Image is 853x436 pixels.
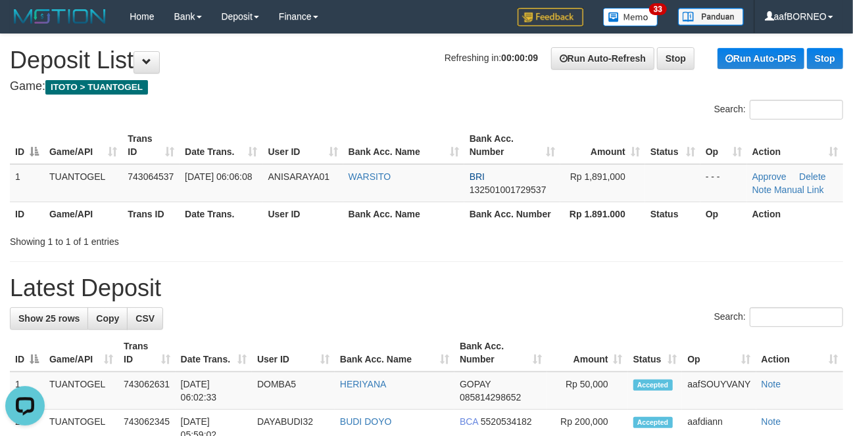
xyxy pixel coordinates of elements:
span: ANISARAYA01 [268,171,330,182]
th: Game/API: activate to sort column ascending [44,127,122,164]
strong: 00:00:09 [501,53,538,63]
a: BUDI DOYO [340,416,392,427]
th: Date Trans.: activate to sort column ascending [180,127,262,164]
span: 743064537 [128,171,174,182]
span: Refreshing in: [445,53,538,63]
a: Stop [657,47,695,70]
input: Search: [750,307,843,327]
span: CSV [135,313,155,324]
td: 743062631 [118,372,176,410]
th: Op: activate to sort column ascending [682,334,756,372]
th: Trans ID: activate to sort column ascending [122,127,180,164]
th: Game/API [44,202,122,226]
span: 33 [649,3,667,15]
th: Rp 1.891.000 [560,202,645,226]
th: Date Trans. [180,202,262,226]
img: Button%20Memo.svg [603,8,658,26]
a: Note [762,379,781,389]
a: Run Auto-DPS [718,48,804,69]
span: Copy 085814298652 to clipboard [460,392,521,403]
th: Bank Acc. Name: activate to sort column ascending [335,334,454,372]
td: DOMBA5 [252,372,335,410]
th: Action: activate to sort column ascending [756,334,843,372]
span: ITOTO > TUANTOGEL [45,80,148,95]
span: Copy 5520534182 to clipboard [481,416,532,427]
th: Status: activate to sort column ascending [628,334,683,372]
th: Op [700,202,747,226]
td: TUANTOGEL [44,164,122,202]
h4: Game: [10,80,843,93]
th: Trans ID [122,202,180,226]
a: Stop [807,48,843,69]
th: Action [747,202,843,226]
th: Bank Acc. Number [464,202,560,226]
th: Op: activate to sort column ascending [700,127,747,164]
a: Approve [752,171,787,182]
img: panduan.png [678,8,744,26]
label: Search: [714,307,843,327]
th: Status: activate to sort column ascending [645,127,700,164]
span: Accepted [633,380,673,391]
th: Trans ID: activate to sort column ascending [118,334,176,372]
th: User ID [263,202,343,226]
span: BRI [470,171,485,182]
span: BCA [460,416,478,427]
th: User ID: activate to sort column ascending [252,334,335,372]
h1: Deposit List [10,47,843,74]
a: HERIYANA [340,379,387,389]
img: Feedback.jpg [518,8,583,26]
a: Manual Link [774,185,824,195]
th: ID: activate to sort column descending [10,127,44,164]
th: Bank Acc. Number: activate to sort column ascending [464,127,560,164]
a: WARSITO [349,171,391,182]
td: aafSOUYVANY [682,372,756,410]
td: 1 [10,372,44,410]
th: User ID: activate to sort column ascending [263,127,343,164]
label: Search: [714,100,843,120]
td: - - - [700,164,747,202]
a: CSV [127,307,163,330]
input: Search: [750,100,843,120]
img: MOTION_logo.png [10,7,110,26]
th: Amount: activate to sort column ascending [547,334,628,372]
th: Bank Acc. Name [343,202,464,226]
span: Accepted [633,417,673,428]
th: Game/API: activate to sort column ascending [44,334,118,372]
th: Status [645,202,700,226]
th: Action: activate to sort column ascending [747,127,843,164]
th: ID [10,202,44,226]
a: Note [762,416,781,427]
span: GOPAY [460,379,491,389]
span: Show 25 rows [18,313,80,324]
th: Amount: activate to sort column ascending [560,127,645,164]
span: Copy [96,313,119,324]
a: Note [752,185,772,195]
td: TUANTOGEL [44,372,118,410]
span: Rp 1,891,000 [570,171,625,182]
th: Bank Acc. Number: activate to sort column ascending [454,334,547,372]
span: Copy 132501001729537 to clipboard [470,185,547,195]
a: Delete [799,171,825,182]
a: Copy [87,307,128,330]
h1: Latest Deposit [10,275,843,301]
div: Showing 1 to 1 of 1 entries [10,230,345,248]
button: Open LiveChat chat widget [5,5,45,45]
th: ID: activate to sort column descending [10,334,44,372]
th: Bank Acc. Name: activate to sort column ascending [343,127,464,164]
td: Rp 50,000 [547,372,628,410]
a: Run Auto-Refresh [551,47,654,70]
td: [DATE] 06:02:33 [176,372,252,410]
a: Show 25 rows [10,307,88,330]
td: 1 [10,164,44,202]
span: [DATE] 06:06:08 [185,171,252,182]
th: Date Trans.: activate to sort column ascending [176,334,252,372]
